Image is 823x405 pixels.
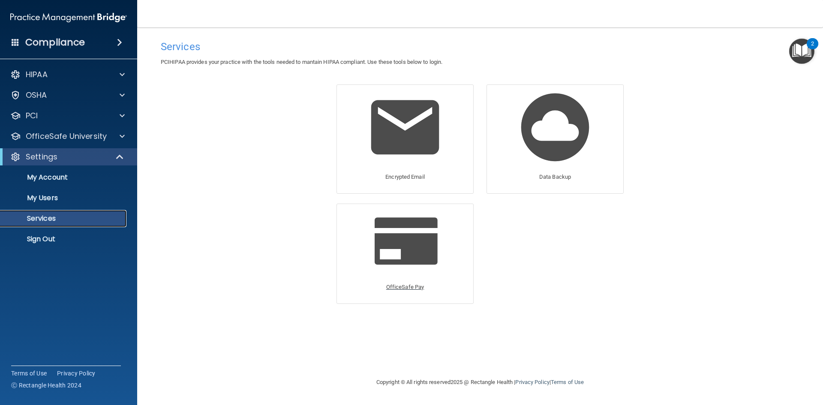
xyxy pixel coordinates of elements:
[336,204,474,303] a: OfficeSafe Pay
[25,36,85,48] h4: Compliance
[26,152,57,162] p: Settings
[161,59,442,65] span: PCIHIPAA provides your practice with the tools needed to mantain HIPAA compliant. Use these tools...
[26,131,107,141] p: OfficeSafe University
[364,87,446,168] img: Encrypted Email
[26,90,47,100] p: OSHA
[514,87,596,168] img: Data Backup
[6,214,123,223] p: Services
[324,369,637,396] div: Copyright © All rights reserved 2025 @ Rectangle Health | |
[487,84,624,194] a: Data Backup Data Backup
[10,131,125,141] a: OfficeSafe University
[336,84,474,194] a: Encrypted Email Encrypted Email
[386,282,424,292] p: OfficeSafe Pay
[10,111,125,121] a: PCI
[675,344,813,378] iframe: Drift Widget Chat Controller
[161,41,799,52] h4: Services
[10,90,125,100] a: OSHA
[10,152,124,162] a: Settings
[57,369,96,378] a: Privacy Policy
[10,9,127,26] img: PMB logo
[11,381,81,390] span: Ⓒ Rectangle Health 2024
[539,172,571,182] p: Data Backup
[26,69,48,80] p: HIPAA
[26,111,38,121] p: PCI
[385,172,425,182] p: Encrypted Email
[515,379,549,385] a: Privacy Policy
[6,173,123,182] p: My Account
[11,369,47,378] a: Terms of Use
[6,194,123,202] p: My Users
[811,44,814,55] div: 2
[6,235,123,243] p: Sign Out
[789,39,814,64] button: Open Resource Center, 2 new notifications
[551,379,584,385] a: Terms of Use
[10,69,125,80] a: HIPAA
